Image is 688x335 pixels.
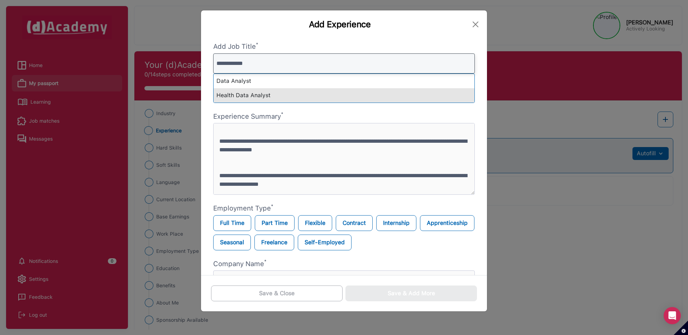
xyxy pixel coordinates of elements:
label: Freelance [254,235,294,250]
label: Seasonal [213,235,251,250]
div: Open Intercom Messenger [664,307,681,324]
label: Company Name [213,259,475,269]
label: Employment Type [213,203,475,214]
div: Add Experience [210,19,470,29]
label: Flexible [298,215,332,231]
div: Save & Add More [388,289,435,298]
label: Internship [376,215,416,231]
label: Apprenticeship [420,215,474,231]
label: Part Time [255,215,295,231]
label: Experience Summary [213,112,475,122]
button: Save & Close [211,286,343,301]
label: Contract [336,215,373,231]
label: Self-Employed [298,235,352,250]
label: Full Time [213,215,251,231]
button: Close [470,19,482,30]
label: Add Job Title [213,42,475,52]
button: Save & Add More [345,286,477,301]
div: Health Data Analyst [214,88,474,103]
button: Set cookie preferences [674,321,688,335]
div: Save & Close [259,289,295,298]
div: Data Analyst [214,74,474,88]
